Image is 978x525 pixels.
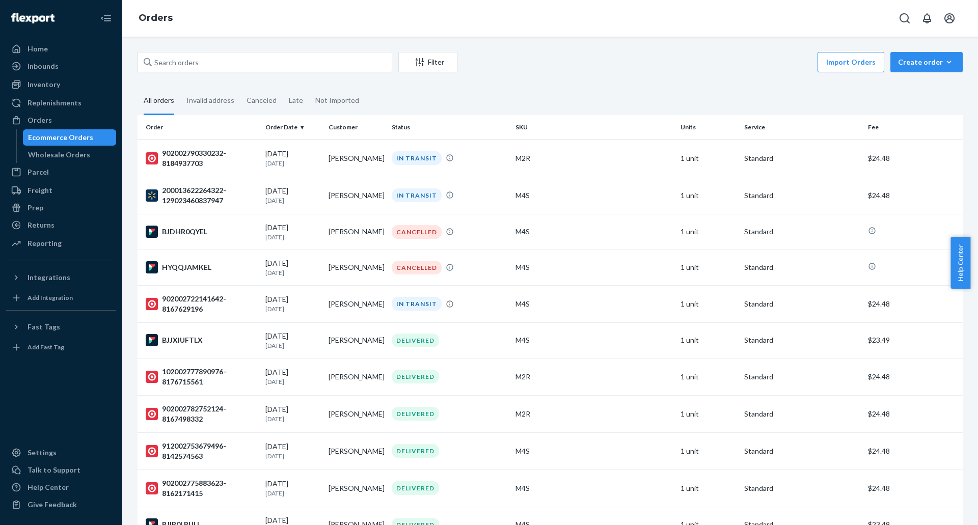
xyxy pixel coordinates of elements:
p: Standard [744,446,860,456]
p: [DATE] [265,233,320,241]
div: 102002777890976-8176715561 [146,367,257,387]
div: Orders [28,115,52,125]
div: 912002753679496-8142574563 [146,441,257,461]
div: 902002722141642-8167629196 [146,294,257,314]
div: Not Imported [315,87,359,114]
div: M4S [515,262,672,272]
td: 1 unit [676,285,740,322]
td: $24.48 [864,469,963,507]
div: Parcel [28,167,49,177]
p: [DATE] [265,196,320,205]
a: Freight [6,182,116,199]
div: HYQQJAMKEL [146,261,257,273]
div: Ecommerce Orders [28,132,93,143]
div: Settings [28,448,57,458]
div: Add Integration [28,293,73,302]
div: Late [289,87,303,114]
div: Customer [329,123,384,131]
p: [DATE] [265,268,320,277]
div: Home [28,44,48,54]
div: M2R [515,409,672,419]
td: [PERSON_NAME] [324,469,388,507]
a: Parcel [6,164,116,180]
p: Standard [744,409,860,419]
div: 902002775883623-8162171415 [146,478,257,499]
div: Wholesale Orders [28,150,90,160]
button: Open notifications [917,8,937,29]
td: [PERSON_NAME] [324,250,388,285]
div: IN TRANSIT [392,297,442,311]
p: [DATE] [265,341,320,350]
div: M4S [515,299,672,309]
td: [PERSON_NAME] [324,285,388,322]
button: Fast Tags [6,319,116,335]
button: Create order [890,52,963,72]
td: [PERSON_NAME] [324,322,388,358]
div: Inbounds [28,61,59,71]
button: Give Feedback [6,496,116,513]
p: [DATE] [265,489,320,498]
ol: breadcrumbs [130,4,181,33]
div: [DATE] [265,479,320,498]
img: Flexport logo [11,13,55,23]
td: [PERSON_NAME] [324,214,388,250]
div: Create order [898,57,955,67]
p: Standard [744,190,860,201]
button: Open Search Box [894,8,915,29]
div: Give Feedback [28,500,77,510]
p: [DATE] [265,377,320,386]
div: M4S [515,335,672,345]
th: Units [676,115,740,140]
td: 1 unit [676,140,740,177]
div: Freight [28,185,52,196]
td: $24.48 [864,432,963,469]
th: Order [138,115,261,140]
a: Prep [6,200,116,216]
div: IN TRANSIT [392,151,442,165]
div: Integrations [28,272,70,283]
p: Standard [744,335,860,345]
div: Help Center [28,482,69,492]
div: M2R [515,153,672,163]
div: [DATE] [265,258,320,277]
div: [DATE] [265,149,320,168]
div: Filter [399,57,457,67]
td: 1 unit [676,214,740,250]
div: 902002790330232-8184937703 [146,148,257,169]
a: Orders [6,112,116,128]
td: 1 unit [676,322,740,358]
td: $24.48 [864,177,963,214]
input: Search orders [138,52,392,72]
th: Status [388,115,511,140]
p: [DATE] [265,305,320,313]
th: SKU [511,115,676,140]
div: [DATE] [265,331,320,350]
th: Order Date [261,115,324,140]
div: [DATE] [265,223,320,241]
a: Orders [139,12,173,23]
button: Help Center [950,237,970,289]
td: $23.49 [864,322,963,358]
th: Fee [864,115,963,140]
div: BJJXIUFTLX [146,334,257,346]
div: IN TRANSIT [392,188,442,202]
div: DELIVERED [392,334,439,347]
a: Reporting [6,235,116,252]
button: Talk to Support [6,462,116,478]
td: $24.48 [864,395,963,432]
div: Replenishments [28,98,81,108]
p: Standard [744,372,860,382]
td: 1 unit [676,469,740,507]
td: 1 unit [676,250,740,285]
div: [DATE] [265,186,320,205]
a: Inbounds [6,58,116,74]
a: Help Center [6,479,116,495]
button: Open account menu [939,8,960,29]
p: [DATE] [265,452,320,460]
p: [DATE] [265,415,320,423]
div: [DATE] [265,294,320,313]
div: M4S [515,483,672,493]
td: [PERSON_NAME] [324,395,388,432]
p: Standard [744,227,860,237]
